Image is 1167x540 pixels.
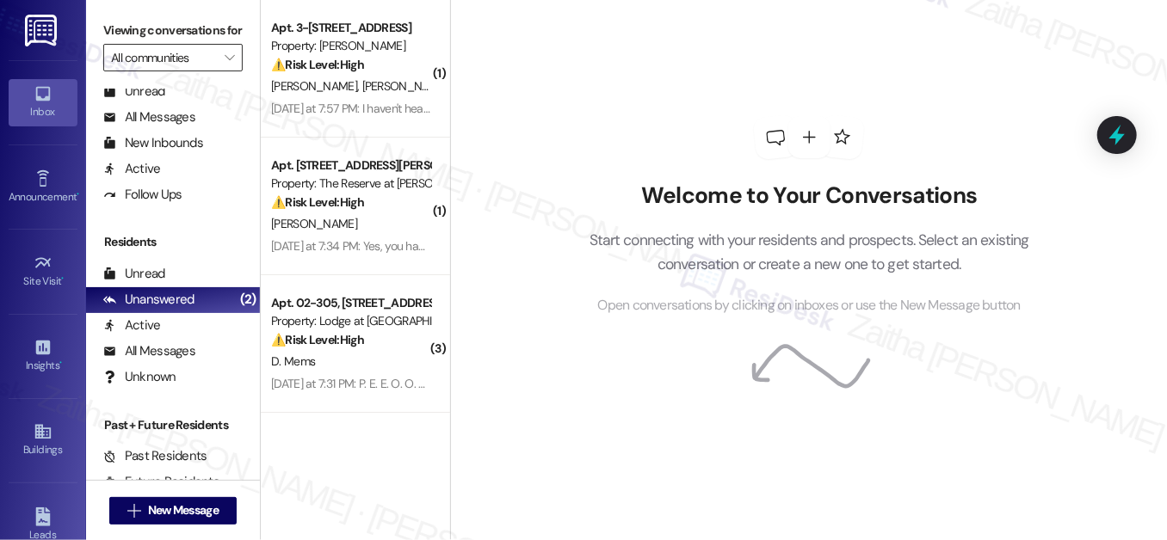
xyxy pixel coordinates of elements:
[9,417,77,463] a: Buildings
[271,78,362,94] span: [PERSON_NAME]
[86,416,260,434] div: Past + Future Residents
[271,37,430,55] div: Property: [PERSON_NAME]
[103,134,203,152] div: New Inbounds
[271,294,430,312] div: Apt. 02-305, [STREET_ADDRESS]
[271,19,430,37] div: Apt. 3-[STREET_ADDRESS]
[127,504,140,518] i: 
[103,83,165,101] div: Unread
[103,473,219,491] div: Future Residents
[563,182,1055,210] h2: Welcome to Your Conversations
[362,78,448,94] span: [PERSON_NAME]
[59,357,62,369] span: •
[271,57,364,72] strong: ⚠️ Risk Level: High
[236,286,261,313] div: (2)
[9,333,77,379] a: Insights •
[9,249,77,295] a: Site Visit •
[271,353,315,369] span: D. Mems
[86,233,260,251] div: Residents
[103,291,194,309] div: Unanswered
[103,342,195,360] div: All Messages
[111,44,215,71] input: All communities
[25,15,60,46] img: ResiDesk Logo
[103,108,195,126] div: All Messages
[271,376,448,391] div: [DATE] at 7:31 PM: P. E. E. O. O. D.!???
[109,497,237,525] button: New Message
[62,273,65,285] span: •
[9,79,77,126] a: Inbox
[271,312,430,330] div: Property: Lodge at [GEOGRAPHIC_DATA]
[271,238,613,254] div: [DATE] at 7:34 PM: Yes, you have permission. What day? I have a dog.
[563,228,1055,277] p: Start connecting with your residents and prospects. Select an existing conversation or create a n...
[271,175,430,193] div: Property: The Reserve at [PERSON_NAME][GEOGRAPHIC_DATA]
[148,501,219,519] span: New Message
[103,160,161,178] div: Active
[271,156,430,175] div: Apt. [STREET_ADDRESS][PERSON_NAME]
[271,332,364,347] strong: ⚠️ Risk Level: High
[103,447,207,465] div: Past Residents
[103,17,243,44] label: Viewing conversations for
[103,186,182,204] div: Follow Ups
[103,265,165,283] div: Unread
[271,216,357,231] span: [PERSON_NAME]
[598,295,1021,316] span: Open conversations by clicking on inboxes or use the New Message button
[77,188,79,200] span: •
[225,51,234,64] i: 
[271,194,364,210] strong: ⚠️ Risk Level: High
[103,368,176,386] div: Unknown
[103,316,161,334] div: Active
